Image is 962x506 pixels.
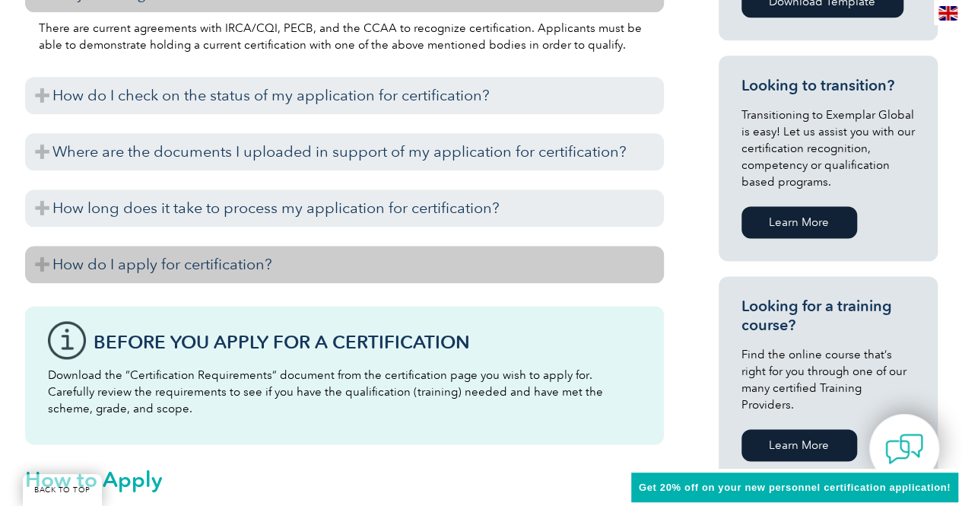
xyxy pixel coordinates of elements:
h3: Where are the documents I uploaded in support of my application for certification? [25,133,664,170]
img: en [938,6,957,21]
h3: Looking to transition? [741,76,915,95]
a: BACK TO TOP [23,474,102,506]
h3: How do I check on the status of my application for certification? [25,77,664,114]
p: Find the online course that’s right for you through one of our many certified Training Providers. [741,346,915,413]
h3: How do I apply for certification? [25,246,664,283]
img: contact-chat.png [885,430,923,468]
h2: How to Apply [25,467,664,492]
p: Transitioning to Exemplar Global is easy! Let us assist you with our certification recognition, c... [741,107,915,190]
span: Get 20% off on your new personnel certification application! [639,482,951,493]
h3: Before You Apply For a Certification [94,333,641,352]
h3: Looking for a training course? [741,297,915,335]
a: Learn More [741,429,857,461]
p: There are current agreements with IRCA/CQI, PECB, and the CCAA to recognize certification. Applic... [39,20,650,53]
h3: How long does it take to process my application for certification? [25,189,664,227]
a: Learn More [741,206,857,238]
p: Download the “Certification Requirements” document from the certification page you wish to apply ... [48,367,641,417]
